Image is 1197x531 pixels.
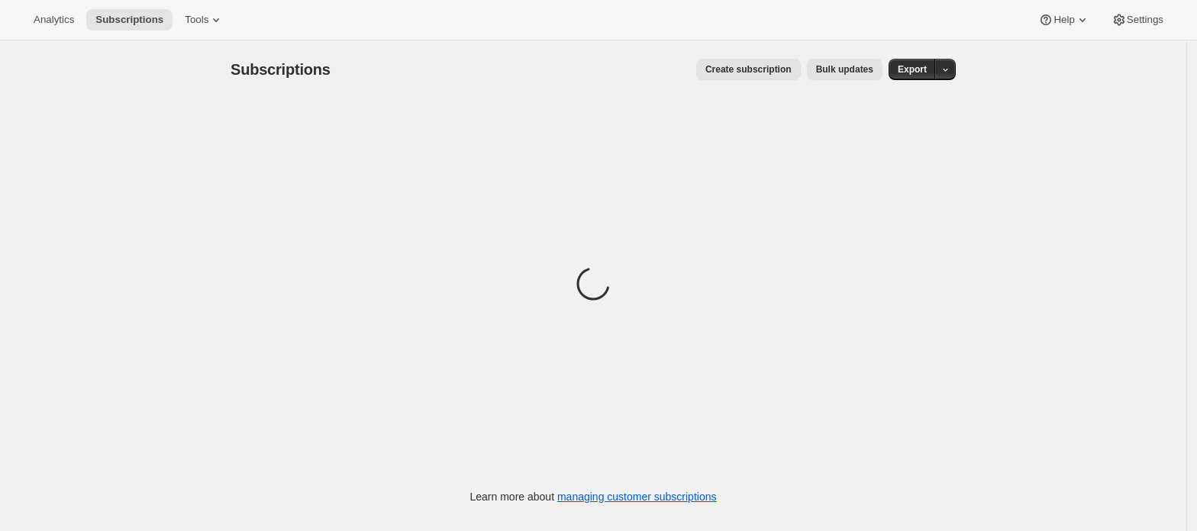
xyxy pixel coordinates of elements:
[24,9,83,31] button: Analytics
[95,14,163,26] span: Subscriptions
[807,59,882,80] button: Bulk updates
[1102,9,1173,31] button: Settings
[1053,14,1074,26] span: Help
[185,14,208,26] span: Tools
[34,14,74,26] span: Analytics
[86,9,173,31] button: Subscriptions
[705,63,792,76] span: Create subscription
[176,9,233,31] button: Tools
[231,61,331,78] span: Subscriptions
[889,59,936,80] button: Export
[696,59,801,80] button: Create subscription
[470,489,717,504] p: Learn more about
[898,63,927,76] span: Export
[816,63,873,76] span: Bulk updates
[1029,9,1099,31] button: Help
[1127,14,1163,26] span: Settings
[557,491,717,503] a: managing customer subscriptions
